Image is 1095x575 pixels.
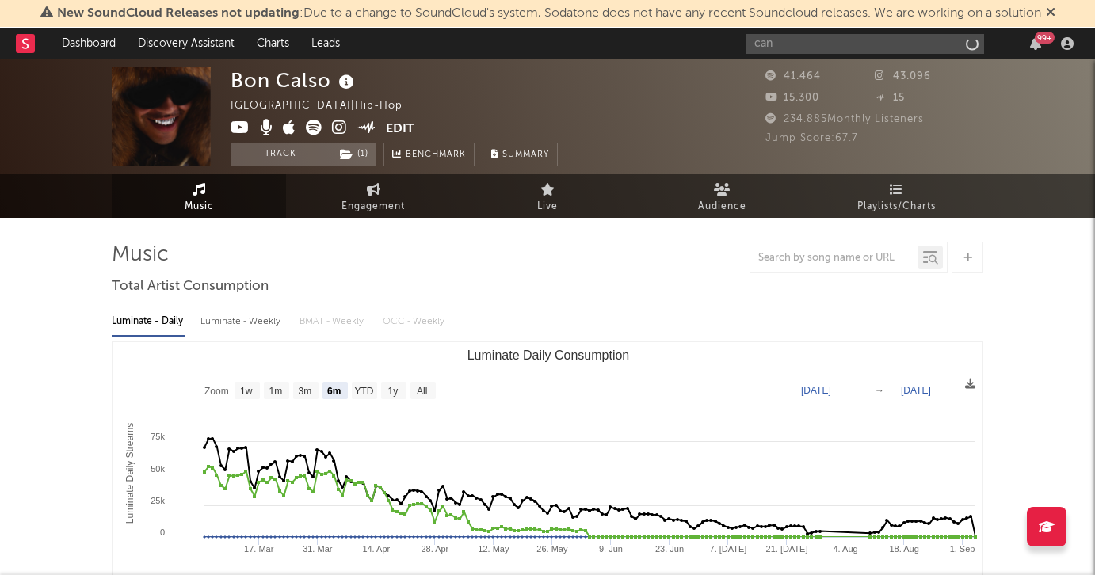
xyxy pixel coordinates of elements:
[269,386,283,397] text: 1m
[766,544,808,554] text: 21. [DATE]
[240,386,253,397] text: 1w
[200,308,284,335] div: Luminate - Weekly
[746,34,984,54] input: Search for artists
[765,93,819,103] span: 15.300
[341,197,405,216] span: Engagement
[244,544,274,554] text: 17. Mar
[185,197,214,216] span: Music
[124,423,135,524] text: Luminate Daily Streams
[112,174,286,218] a: Music
[710,544,747,554] text: 7. [DATE]
[483,143,558,166] button: Summary
[354,386,373,397] text: YTD
[536,544,568,554] text: 26. May
[875,385,884,396] text: →
[750,252,918,265] input: Search by song name or URL
[467,348,630,362] text: Luminate Daily Consumption
[765,133,858,143] span: Jump Score: 67.7
[303,544,333,554] text: 31. Mar
[765,71,821,82] span: 41.464
[231,97,421,116] div: [GEOGRAPHIC_DATA] | Hip-Hop
[599,544,623,554] text: 9. Jun
[388,386,399,397] text: 1y
[330,143,376,166] button: (1)
[383,143,475,166] a: Benchmark
[57,7,1041,20] span: : Due to a change to SoundCloud's system, Sodatone does not have any recent Soundcloud releases. ...
[112,308,185,335] div: Luminate - Daily
[1035,32,1055,44] div: 99 +
[889,544,918,554] text: 18. Aug
[857,197,936,216] span: Playlists/Charts
[801,385,831,396] text: [DATE]
[809,174,983,218] a: Playlists/Charts
[478,544,509,554] text: 12. May
[327,386,341,397] text: 6m
[127,28,246,59] a: Discovery Assistant
[51,28,127,59] a: Dashboard
[406,146,466,165] span: Benchmark
[502,150,549,159] span: Summary
[286,174,460,218] a: Engagement
[204,386,229,397] text: Zoom
[421,544,448,554] text: 28. Apr
[57,7,300,20] span: New SoundCloud Releases not updating
[300,28,351,59] a: Leads
[635,174,809,218] a: Audience
[299,386,312,397] text: 3m
[246,28,300,59] a: Charts
[698,197,746,216] span: Audience
[765,114,924,124] span: 234.885 Monthly Listeners
[160,527,165,537] text: 0
[362,544,390,554] text: 14. Apr
[1030,37,1041,50] button: 99+
[1046,7,1055,20] span: Dismiss
[950,544,975,554] text: 1. Sep
[901,385,931,396] text: [DATE]
[460,174,635,218] a: Live
[655,544,684,554] text: 23. Jun
[833,544,857,554] text: 4. Aug
[875,71,931,82] span: 43.096
[151,432,165,441] text: 75k
[112,277,269,296] span: Total Artist Consumption
[330,143,376,166] span: ( 1 )
[151,496,165,505] text: 25k
[875,93,905,103] span: 15
[231,67,358,93] div: Bon Calso
[151,464,165,474] text: 50k
[231,143,330,166] button: Track
[537,197,558,216] span: Live
[417,386,427,397] text: All
[386,120,414,139] button: Edit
